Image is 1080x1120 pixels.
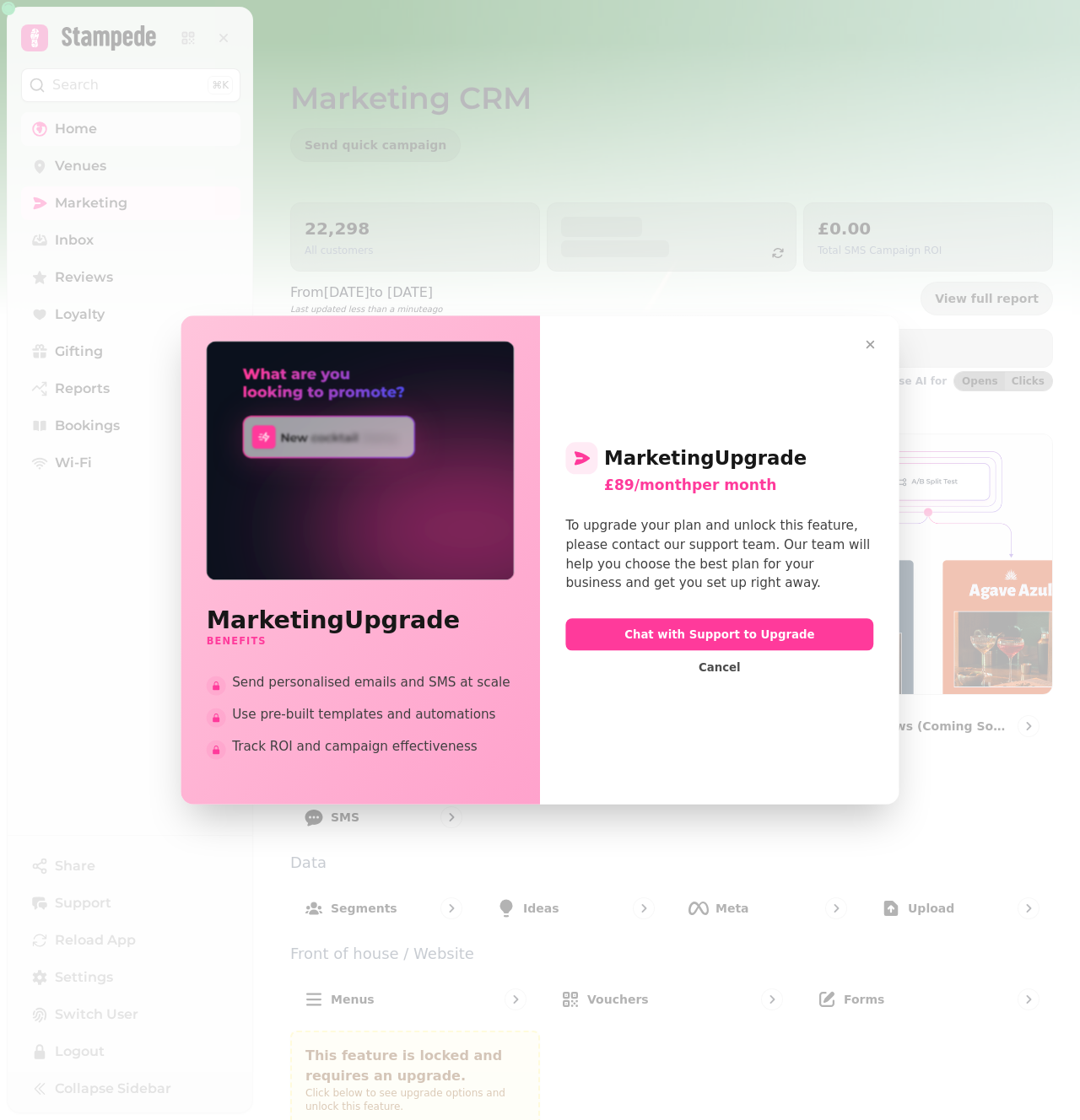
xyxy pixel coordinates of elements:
[699,662,741,673] span: Cancel
[232,705,514,724] span: Use pre-built templates and automations
[232,673,514,692] span: Send personalised emails and SMS at scale
[579,629,861,640] span: Chat with Support to Upgrade
[207,606,515,634] h2: Marketing Upgrade
[232,737,514,757] span: Track ROI and campaign effectiveness
[565,516,873,593] div: To upgrade your plan and unlock this feature, please contact our support team. Our team will help...
[565,618,873,650] button: Chat with Support to Upgrade
[207,635,515,648] h3: Benefits
[604,474,873,497] div: £89/month per month
[565,442,873,474] h2: Marketing Upgrade
[686,657,753,678] button: Cancel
